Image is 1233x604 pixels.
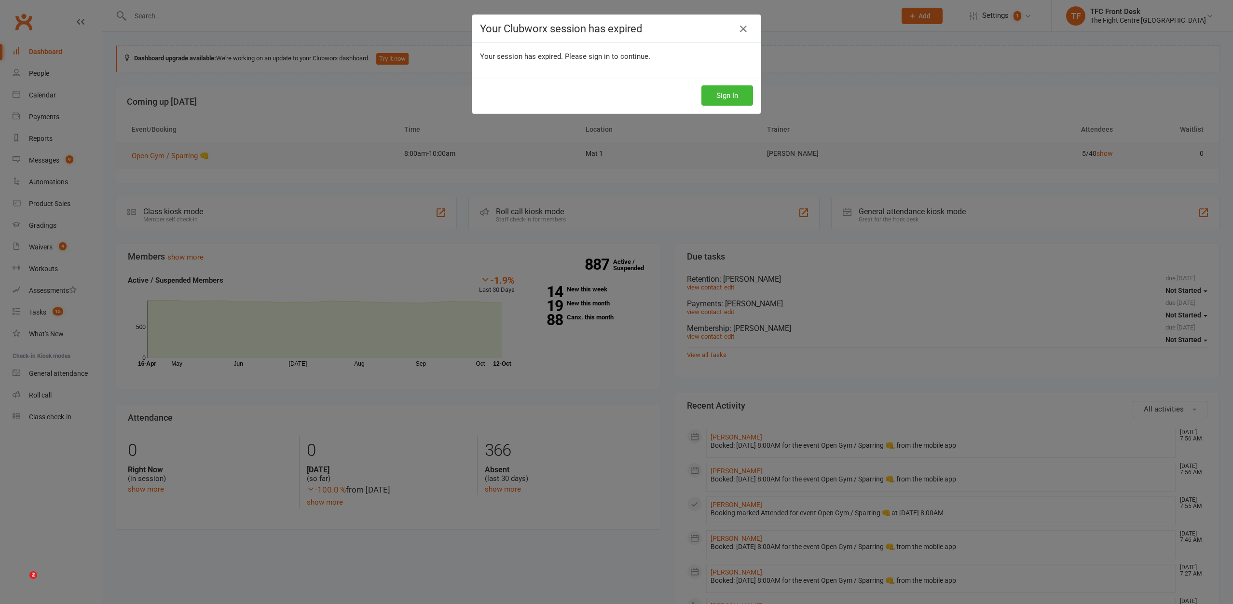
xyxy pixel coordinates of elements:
a: Close [736,21,751,37]
h4: Your Clubworx session has expired [480,23,753,35]
button: Sign In [701,85,753,106]
span: Your session has expired. Please sign in to continue. [480,52,650,61]
span: 2 [29,571,37,579]
iframe: Intercom live chat [10,571,33,594]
